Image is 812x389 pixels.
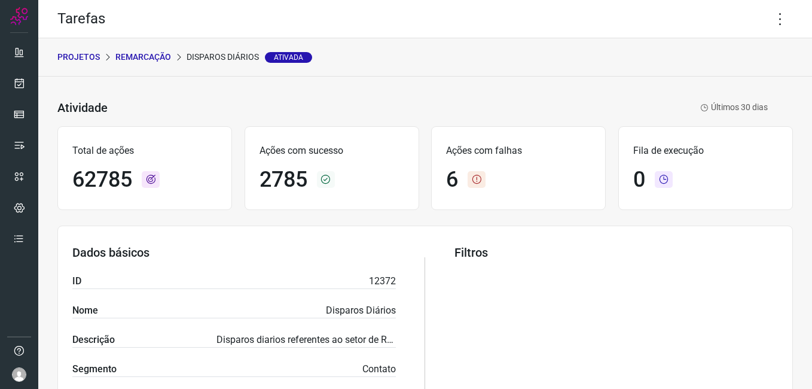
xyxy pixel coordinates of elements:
h3: Atividade [57,101,108,115]
p: Últimos 30 dias [700,101,768,114]
p: Contato [362,362,396,376]
p: Disparos diarios referentes ao setor de Remacação [216,333,396,347]
label: ID [72,274,81,288]
h3: Dados básicos [72,245,396,260]
label: Segmento [72,362,117,376]
p: Ações com sucesso [260,144,404,158]
img: avatar-user-boy.jpg [12,367,26,382]
p: Disparos Diários [187,51,312,63]
p: Remarcação [115,51,171,63]
h1: 2785 [260,167,307,193]
p: PROJETOS [57,51,100,63]
span: Ativada [265,52,312,63]
h1: 0 [633,167,645,193]
p: Total de ações [72,144,217,158]
h1: 6 [446,167,458,193]
p: Disparos Diários [326,303,396,318]
h1: 62785 [72,167,132,193]
p: 12372 [369,274,396,288]
p: Fila de execução [633,144,778,158]
label: Descrição [72,333,115,347]
h3: Filtros [454,245,778,260]
label: Nome [72,303,98,318]
h2: Tarefas [57,10,105,28]
p: Ações com falhas [446,144,591,158]
img: Logo [10,7,28,25]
